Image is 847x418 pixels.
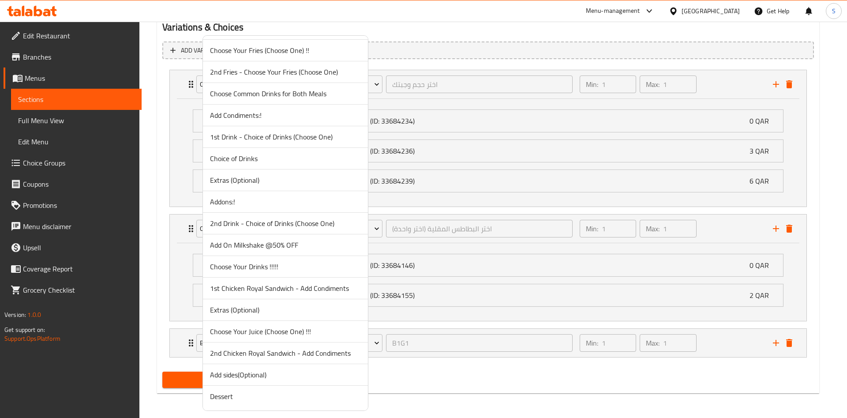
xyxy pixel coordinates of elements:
span: Choose Common Drinks for Both Meals [210,88,361,99]
span: Choice of Drinks [210,153,361,164]
span: 1st Drink - Choice of Drinks (Choose One) [210,132,361,142]
span: Add Condiments:! [210,110,361,121]
span: 2nd Drink - Choice of Drinks (Choose One) [210,218,361,229]
span: Choose Your Juice (Choose One) !!! [210,326,361,337]
span: Addons:! [210,196,361,207]
span: Extras (Optional) [210,305,361,315]
span: Dessert [210,391,361,402]
span: Choose Your Fries (Choose One) !! [210,45,361,56]
span: Extras (Optional) [210,175,361,185]
span: 2nd Chicken Royal Sandwich - Add Condiments [210,348,361,358]
span: Choose Your Drinks !!!!! [210,261,361,272]
span: Add sides(Optional) [210,369,361,380]
span: 1st Chicken Royal Sandwich - Add Condiments [210,283,361,294]
span: 2nd Fries - Choose Your Fries (Choose One) [210,67,361,77]
span: Add On Milkshake @50% OFF [210,240,361,250]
